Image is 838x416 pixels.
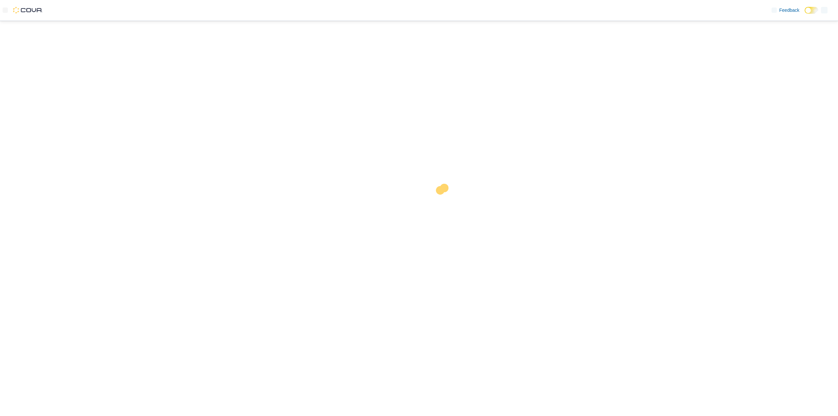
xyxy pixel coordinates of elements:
img: Cova [13,7,43,13]
img: cova-loader [419,179,468,228]
span: Feedback [779,7,799,13]
input: Dark Mode [805,7,818,14]
a: Feedback [769,4,802,17]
